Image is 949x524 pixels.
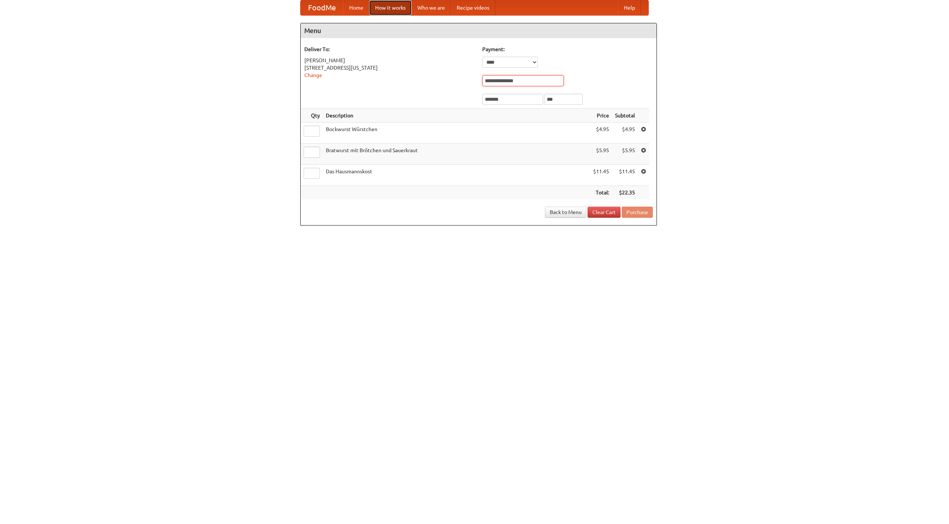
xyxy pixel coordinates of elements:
[622,207,653,218] button: Purchase
[304,57,475,64] div: [PERSON_NAME]
[590,186,612,200] th: Total:
[612,109,638,123] th: Subtotal
[304,72,322,78] a: Change
[304,46,475,53] h5: Deliver To:
[612,144,638,165] td: $5.95
[545,207,586,218] a: Back to Menu
[588,207,621,218] a: Clear Cart
[323,165,590,186] td: Das Hausmannskost
[323,144,590,165] td: Bratwurst mit Brötchen und Sauerkraut
[301,23,657,38] h4: Menu
[612,165,638,186] td: $11.45
[482,46,653,53] h5: Payment:
[590,123,612,144] td: $4.95
[618,0,641,15] a: Help
[590,109,612,123] th: Price
[323,109,590,123] th: Description
[343,0,369,15] a: Home
[411,0,451,15] a: Who we are
[612,186,638,200] th: $22.35
[369,0,411,15] a: How it works
[590,165,612,186] td: $11.45
[590,144,612,165] td: $5.95
[304,64,475,71] div: [STREET_ADDRESS][US_STATE]
[301,109,323,123] th: Qty
[323,123,590,144] td: Bockwurst Würstchen
[301,0,343,15] a: FoodMe
[451,0,495,15] a: Recipe videos
[612,123,638,144] td: $4.95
